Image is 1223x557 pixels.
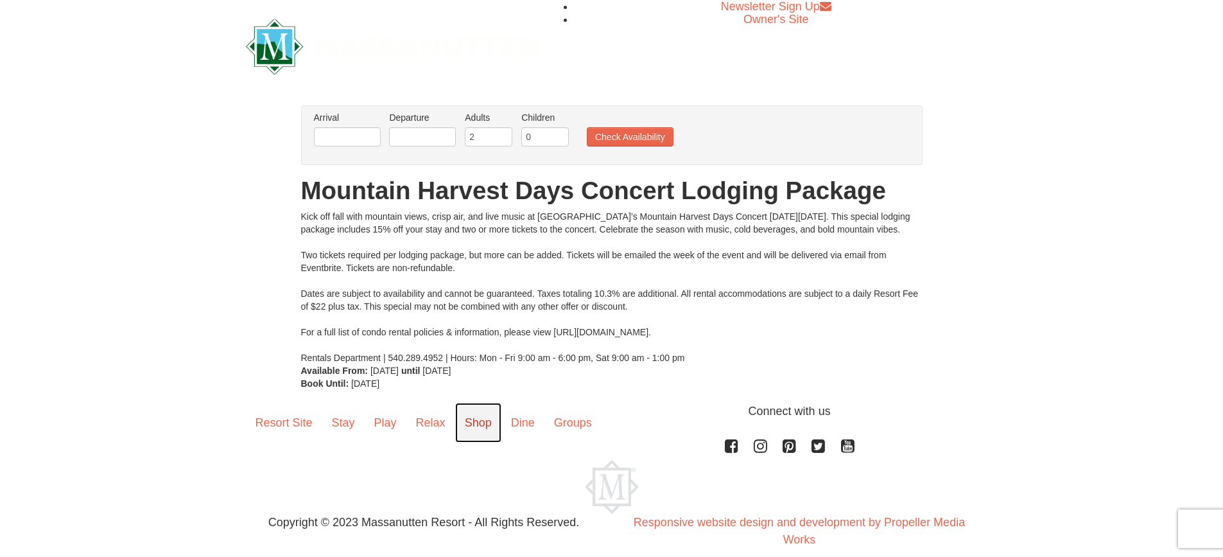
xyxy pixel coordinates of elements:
span: [DATE] [370,366,399,376]
label: Arrival [314,111,381,124]
strong: Book Until: [301,378,349,389]
img: Massanutten Resort Logo [585,460,639,514]
div: Kick off fall with mountain views, crisp air, and live music at [GEOGRAPHIC_DATA]’s Mountain Harv... [301,210,923,364]
label: Departure [389,111,456,124]
img: Massanutten Resort Logo [246,19,540,75]
a: Resort Site [246,403,322,443]
span: [DATE] [351,378,379,389]
p: Copyright © 2023 Massanutten Resort - All Rights Reserved. [236,514,612,531]
button: Check Availability [587,127,673,146]
p: Connect with us [246,403,978,420]
strong: until [401,366,421,376]
a: Shop [455,403,501,443]
a: Groups [544,403,602,443]
strong: Available From: [301,366,369,376]
a: Massanutten Resort [246,30,540,60]
label: Children [521,111,569,124]
a: Owner's Site [743,13,808,26]
a: Relax [406,403,455,443]
a: Stay [322,403,365,443]
h1: Mountain Harvest Days Concert Lodging Package [301,178,923,204]
label: Adults [465,111,512,124]
a: Responsive website design and development by Propeller Media Works [634,516,965,546]
a: Dine [501,403,544,443]
a: Play [365,403,406,443]
span: [DATE] [422,366,451,376]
